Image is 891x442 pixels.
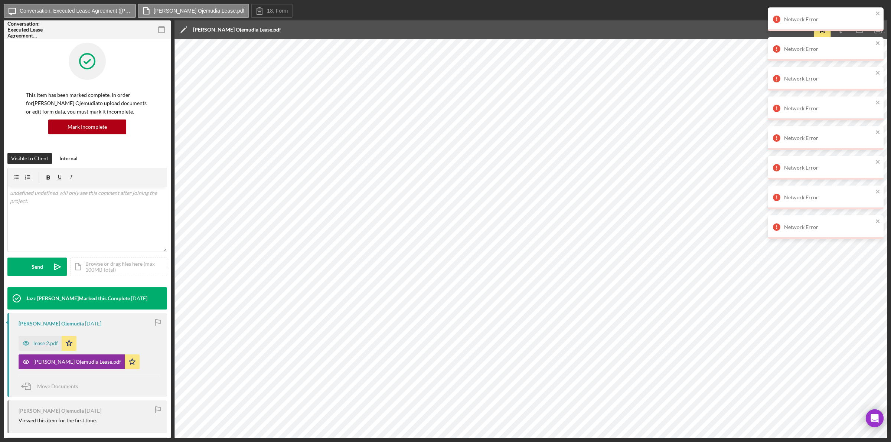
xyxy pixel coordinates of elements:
div: [PERSON_NAME] Ojemudia Lease.pdf [33,359,121,365]
label: [PERSON_NAME] Ojemudia Lease.pdf [154,8,244,14]
div: Mark Incomplete [68,119,107,134]
span: Move Documents [37,383,78,389]
button: [PERSON_NAME] Ojemudia Lease.pdf [19,354,140,369]
button: close [875,159,881,166]
button: close [875,129,881,136]
div: Network Error [784,46,873,52]
div: Network Error [784,16,873,22]
button: Internal [56,153,81,164]
div: Network Error [784,224,873,230]
time: 2025-05-09 19:31 [85,408,101,414]
time: 2025-05-16 18:36 [131,295,147,301]
button: Conversation: Executed Lease Agreement ([PERSON_NAME]) [4,4,136,18]
div: [PERSON_NAME] Ojemudia [19,408,84,414]
div: Conversation: Executed Lease Agreement ([PERSON_NAME]) [7,21,59,39]
button: close [875,10,881,17]
button: close [875,218,881,225]
div: Network Error [784,165,873,171]
button: Visible to Client [7,153,52,164]
div: lease 2.pdf [33,340,58,346]
div: Network Error [784,194,873,200]
div: Viewed this item for the first time. [19,418,97,423]
div: [PERSON_NAME] Ojemudia Lease.pdf [193,27,281,33]
button: lease 2.pdf [19,336,76,351]
div: Send [32,258,43,276]
div: Internal [59,153,78,164]
div: Network Error [784,76,873,82]
button: close [875,40,881,47]
button: Move Documents [19,377,85,396]
button: [PERSON_NAME] Ojemudia Lease.pdf [138,4,249,18]
p: This item has been marked complete. In order for [PERSON_NAME] Ojemudia to upload documents or ed... [26,91,148,116]
button: 18. Form [251,4,293,18]
div: Network Error [784,135,873,141]
time: 2025-05-09 19:32 [85,321,101,327]
button: close [875,189,881,196]
div: Jazz [PERSON_NAME] Marked this Complete [26,295,130,301]
div: Visible to Client [11,153,48,164]
button: Send [7,258,67,276]
div: Open Intercom Messenger [866,409,884,427]
div: Network Error [784,105,873,111]
button: close [875,99,881,107]
button: close [875,70,881,77]
label: Conversation: Executed Lease Agreement ([PERSON_NAME]) [20,8,131,14]
label: 18. Form [267,8,288,14]
button: Mark Incomplete [48,119,126,134]
div: [PERSON_NAME] Ojemudia [19,321,84,327]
